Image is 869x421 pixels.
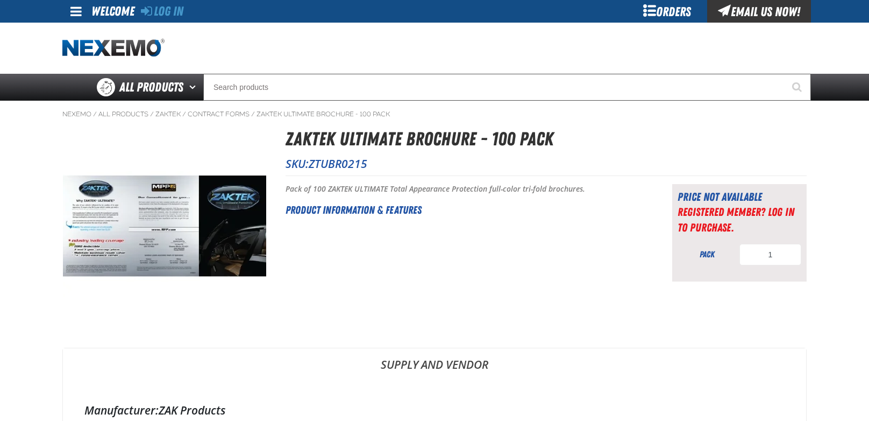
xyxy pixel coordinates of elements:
span: All Products [119,78,183,97]
nav: Breadcrumbs [62,110,807,118]
h2: Product Information & Features [286,202,645,218]
input: Search [203,74,811,101]
p: Pack of 100 ZAKTEK ULTIMATE Total Appearance Protection full-color tri-fold brochures. [286,184,645,194]
a: Registered Member? Log In to purchase. [678,205,794,234]
span: / [182,110,186,118]
span: / [251,110,255,118]
span: ZTUBR0215 [309,156,367,171]
p: SKU: [286,156,807,171]
div: ZAK Products [84,403,785,418]
img: Nexemo logo [62,39,165,58]
img: ZAKTEK Ultimate Brochure - 100 Pack [63,125,266,328]
label: Manufacturer: [84,403,159,418]
a: All Products [98,110,148,118]
h1: ZAKTEK Ultimate Brochure - 100 Pack [286,125,807,153]
span: / [150,110,154,118]
div: Price not available [678,190,801,205]
a: Log In [141,4,183,19]
a: ZAKTEK Ultimate Brochure - 100 Pack [257,110,390,118]
a: Supply and Vendor [63,348,806,381]
span: / [93,110,97,118]
a: Nexemo [62,110,91,118]
a: Home [62,39,165,58]
input: Product Quantity [739,244,801,265]
button: Open All Products pages [186,74,203,101]
a: ZAKTEK [155,110,181,118]
button: Start Searching [784,74,811,101]
a: Contract Forms [188,110,250,118]
div: pack [678,249,737,261]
